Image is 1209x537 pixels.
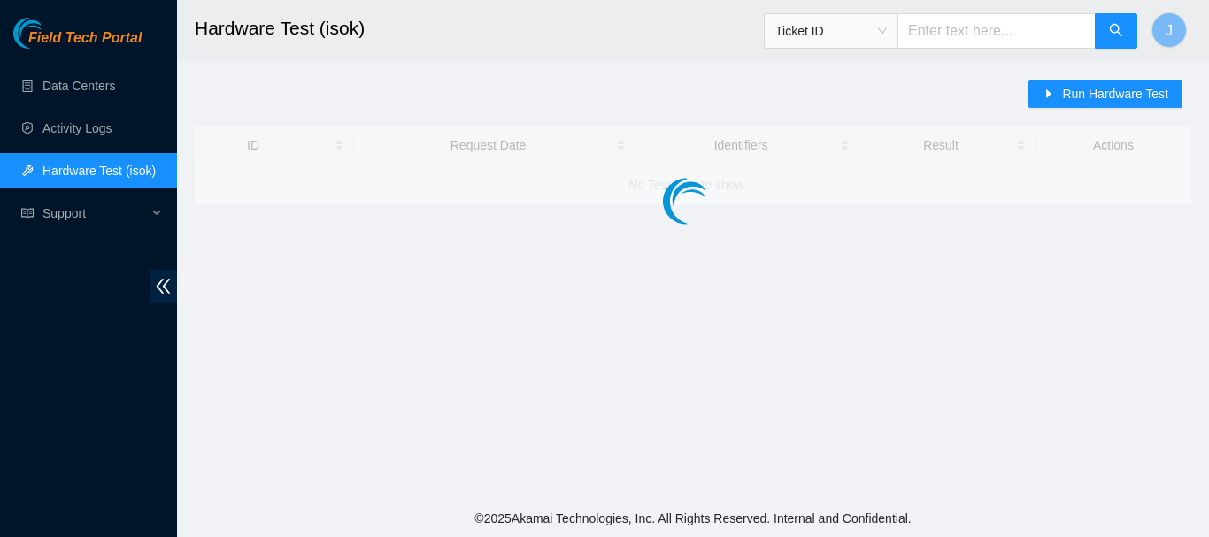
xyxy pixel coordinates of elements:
[13,32,142,55] a: Akamai TechnologiesField Tech Portal
[1109,23,1123,40] span: search
[1166,19,1173,42] span: J
[897,13,1096,49] input: Enter text here...
[1095,13,1137,49] button: search
[177,500,1209,537] footer: © 2025 Akamai Technologies, Inc. All Rights Reserved. Internal and Confidential.
[150,270,177,303] span: double-left
[42,121,112,135] a: Activity Logs
[28,30,142,47] span: Field Tech Portal
[42,196,147,231] span: Support
[42,164,156,178] a: Hardware Test (isok)
[775,18,887,44] span: Ticket ID
[13,18,89,49] img: Akamai Technologies
[1043,88,1055,102] span: caret-right
[21,207,34,219] span: read
[1151,12,1187,48] button: J
[1028,80,1182,108] button: caret-rightRun Hardware Test
[1062,84,1168,104] span: Run Hardware Test
[42,79,115,93] a: Data Centers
